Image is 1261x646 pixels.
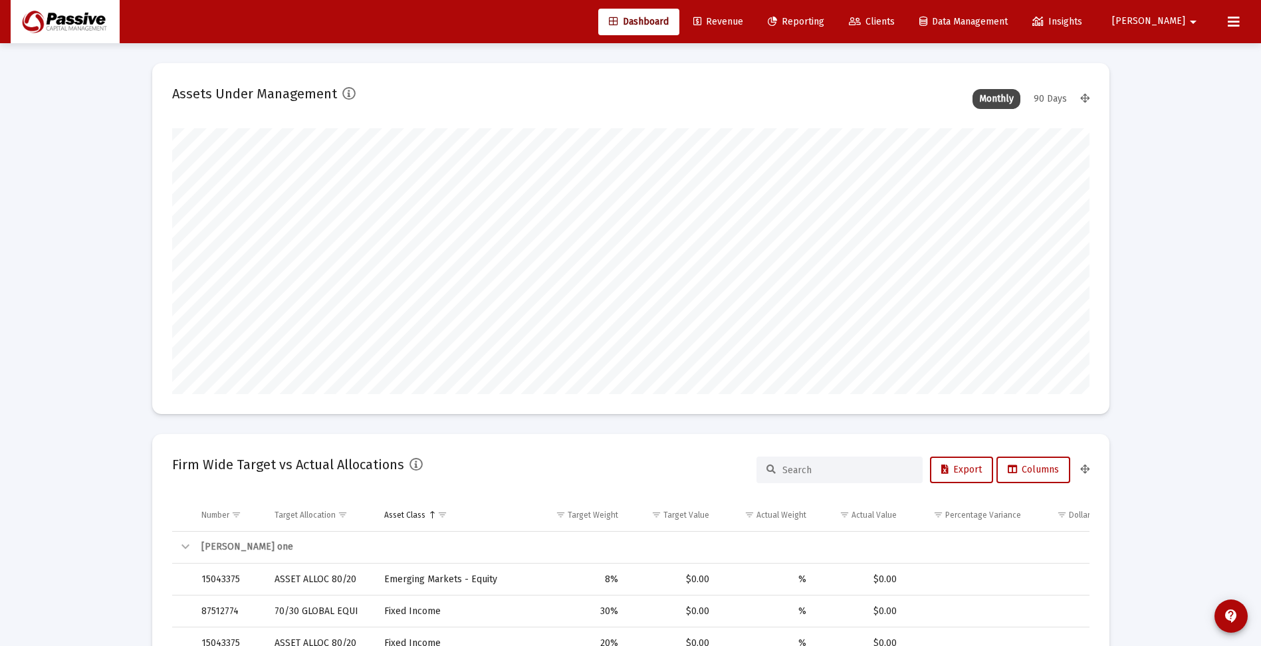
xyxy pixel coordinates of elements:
div: Target Weight [568,510,618,520]
span: Show filter options for column 'Target Value' [651,510,661,520]
div: Target Allocation [275,510,336,520]
td: Collapse [172,532,192,564]
div: Actual Value [852,510,897,520]
span: Show filter options for column 'Target Allocation' [338,510,348,520]
span: [PERSON_NAME] [1112,16,1185,27]
div: % [728,573,806,586]
td: 70/30 GLOBAL EQUI [265,595,376,627]
div: Monthly [973,89,1020,109]
span: Show filter options for column 'Dollar Variance' [1057,510,1067,520]
a: Revenue [683,9,754,35]
div: $0.00 [825,605,897,618]
td: Column Percentage Variance [906,499,1030,531]
div: [PERSON_NAME] one [201,540,1125,554]
img: Dashboard [21,9,110,35]
td: Column Asset Class [375,499,531,531]
div: Percentage Variance [945,510,1021,520]
div: Asset Class [384,510,425,520]
td: Fixed Income [375,595,531,627]
div: $0.00 [637,573,709,586]
td: Column Target Value [628,499,718,531]
a: Insights [1022,9,1093,35]
div: Target Value [663,510,709,520]
span: Show filter options for column 'Percentage Variance' [933,510,943,520]
td: Column Actual Value [816,499,907,531]
div: 90 Days [1027,89,1074,109]
button: Export [930,457,993,483]
span: Columns [1008,464,1059,475]
div: 30% [540,605,618,618]
span: Insights [1032,16,1082,27]
td: 15043375 [192,564,265,595]
span: Reporting [768,16,824,27]
td: Column Actual Weight [719,499,816,531]
div: Actual Weight [756,510,806,520]
td: Column Target Weight [531,499,628,531]
span: Clients [849,16,895,27]
td: Column Dollar Variance [1030,499,1136,531]
a: Reporting [757,9,835,35]
td: Column Number [192,499,265,531]
div: 8% [540,573,618,586]
span: Show filter options for column 'Actual Weight' [745,510,754,520]
div: $0.00 [637,605,709,618]
input: Search [782,465,913,476]
span: Show filter options for column 'Number' [231,510,241,520]
button: Columns [996,457,1070,483]
a: Clients [838,9,905,35]
div: % [728,605,806,618]
span: Export [941,464,982,475]
span: Show filter options for column 'Target Weight' [556,510,566,520]
td: 87512774 [192,595,265,627]
span: Show filter options for column 'Actual Value' [840,510,850,520]
div: $0.00 [825,573,897,586]
span: Show filter options for column 'Asset Class' [437,510,447,520]
td: Emerging Markets - Equity [375,564,531,595]
span: Dashboard [609,16,669,27]
div: $0.00 [1040,605,1124,618]
mat-icon: contact_support [1223,608,1239,624]
div: $0.00 [1040,573,1124,586]
a: Data Management [909,9,1018,35]
span: Data Management [919,16,1008,27]
span: Revenue [693,16,743,27]
td: Column Target Allocation [265,499,376,531]
a: Dashboard [598,9,679,35]
button: [PERSON_NAME] [1096,8,1217,35]
h2: Assets Under Management [172,83,337,104]
mat-icon: arrow_drop_down [1185,9,1201,35]
div: Number [201,510,229,520]
h2: Firm Wide Target vs Actual Allocations [172,454,404,475]
td: ASSET ALLOC 80/20 [265,564,376,595]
